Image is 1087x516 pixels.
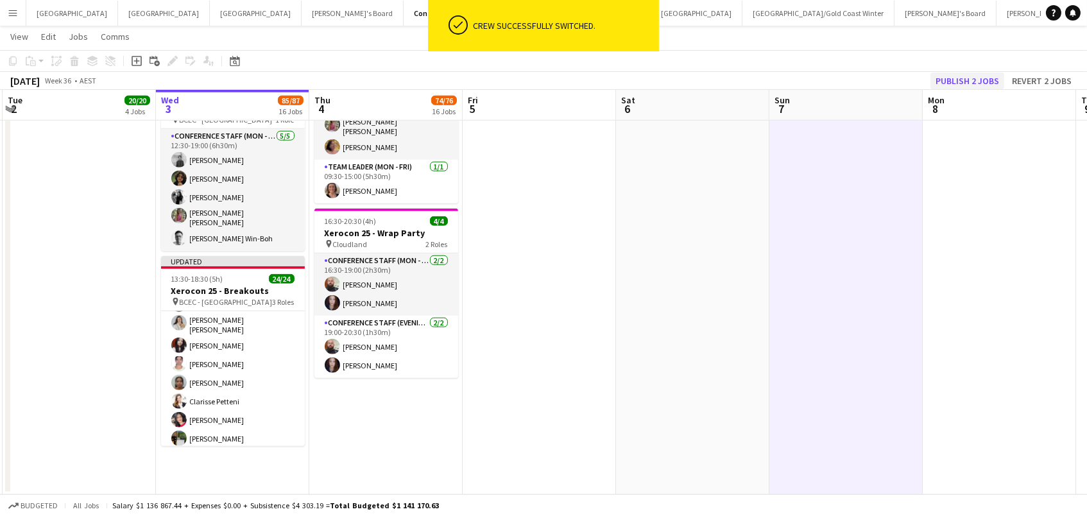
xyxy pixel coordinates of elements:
[101,31,130,42] span: Comms
[773,101,790,116] span: 7
[159,101,179,116] span: 3
[42,76,74,85] span: Week 36
[930,73,1004,89] button: Publish 2 jobs
[125,107,150,116] div: 4 Jobs
[269,274,295,284] span: 24/24
[466,101,478,116] span: 5
[621,94,635,106] span: Sat
[96,28,135,45] a: Comms
[404,1,487,26] button: Conference Board
[312,101,330,116] span: 4
[71,501,101,510] span: All jobs
[894,1,997,26] button: [PERSON_NAME]'s Board
[26,1,118,26] button: [GEOGRAPHIC_DATA]
[8,94,22,106] span: Tue
[6,499,60,513] button: Budgeted
[161,129,305,251] app-card-role: Conference Staff (Mon - Fri)5/512:30-19:00 (6h30m)[PERSON_NAME][PERSON_NAME][PERSON_NAME][PERSON_...
[926,101,945,116] span: 8
[10,31,28,42] span: View
[742,1,894,26] button: [GEOGRAPHIC_DATA]/Gold Coast Winter
[5,28,33,45] a: View
[928,94,945,106] span: Mon
[161,74,305,251] app-job-card: In progress12:30-19:00 (6h30m)5/5Xerocon 25 - Partner Stage BCEC - [GEOGRAPHIC_DATA]1 RoleConfere...
[473,20,654,31] div: Crew successfully switched.
[302,1,404,26] button: [PERSON_NAME]'s Board
[36,28,61,45] a: Edit
[314,209,458,378] app-job-card: 16:30-20:30 (4h)4/4Xerocon 25 - Wrap Party Cloudland2 RolesConference Staff (Mon - Fri)2/216:30-1...
[161,256,305,446] app-job-card: Updated13:30-18:30 (5h)24/24Xerocon 25 - Breakouts BCEC - [GEOGRAPHIC_DATA]3 Roles[US_STATE][PERS...
[10,74,40,87] div: [DATE]
[314,94,330,106] span: Thu
[314,254,458,316] app-card-role: Conference Staff (Mon - Fri)2/216:30-19:00 (2h30m)[PERSON_NAME][PERSON_NAME]
[278,96,304,105] span: 85/87
[1007,73,1077,89] button: Revert 2 jobs
[330,501,439,510] span: Total Budgeted $1 141 170.63
[775,94,790,106] span: Sun
[41,31,56,42] span: Edit
[314,316,458,378] app-card-role: Conference Staff (Evening)2/219:00-20:30 (1h30m)[PERSON_NAME][PERSON_NAME]
[468,94,478,106] span: Fri
[432,107,456,116] div: 16 Jobs
[80,76,96,85] div: AEST
[124,96,150,105] span: 20/20
[118,1,210,26] button: [GEOGRAPHIC_DATA]
[210,1,302,26] button: [GEOGRAPHIC_DATA]
[430,216,448,226] span: 4/4
[161,285,305,297] h3: Xerocon 25 - Breakouts
[314,160,458,203] app-card-role: Team Leader (Mon - Fri)1/109:30-15:00 (5h30m)[PERSON_NAME]
[314,227,458,239] h3: Xerocon 25 - Wrap Party
[325,216,377,226] span: 16:30-20:30 (4h)
[161,94,179,106] span: Wed
[64,28,93,45] a: Jobs
[431,96,457,105] span: 74/76
[21,501,58,510] span: Budgeted
[112,501,439,510] div: Salary $1 136 867.44 + Expenses $0.00 + Subsistence $4 303.19 =
[273,297,295,307] span: 3 Roles
[180,297,273,307] span: BCEC - [GEOGRAPHIC_DATA]
[651,1,742,26] button: [GEOGRAPHIC_DATA]
[333,239,368,249] span: Cloudland
[619,101,635,116] span: 6
[426,239,448,249] span: 2 Roles
[69,31,88,42] span: Jobs
[161,256,305,266] div: Updated
[171,274,223,284] span: 13:30-18:30 (5h)
[278,107,303,116] div: 16 Jobs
